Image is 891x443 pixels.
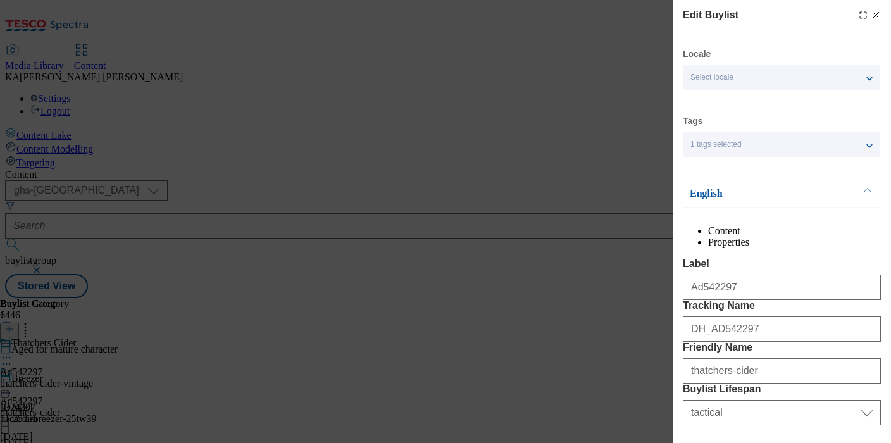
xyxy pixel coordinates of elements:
[683,275,881,300] input: Enter Label
[683,258,881,270] label: Label
[708,225,881,237] li: Content
[683,300,881,311] label: Tracking Name
[683,65,880,90] button: Select locale
[683,118,703,125] label: Tags
[683,132,880,157] button: 1 tags selected
[690,73,733,82] span: Select locale
[683,316,881,342] input: Enter Tracking Name
[683,358,881,384] input: Enter Friendly Name
[690,140,742,149] span: 1 tags selected
[708,237,881,248] li: Properties
[683,8,738,23] h4: Edit Buylist
[683,51,711,58] label: Locale
[683,342,881,353] label: Friendly Name
[683,384,881,395] label: Buylist Lifespan
[690,187,823,200] p: English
